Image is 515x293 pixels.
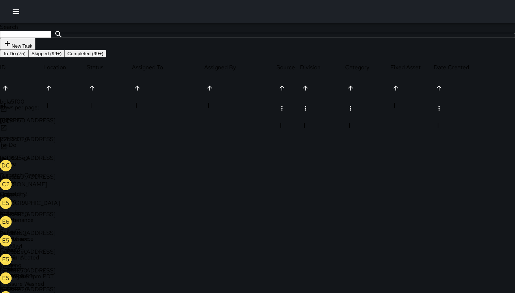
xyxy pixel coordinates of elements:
[434,57,497,78] div: Date Created
[204,57,276,78] div: Assigned By
[390,83,401,93] button: Sort
[2,199,9,207] p: E5
[29,50,64,57] button: Skipped (99+)
[1,161,10,170] p: DC
[43,83,54,93] button: Sort
[132,83,143,93] button: Sort
[276,83,287,93] button: Sort
[300,57,345,78] div: Division
[390,57,434,78] div: Fixed Asset
[87,83,98,93] button: Sort
[132,57,204,78] div: Assigned To
[345,57,390,78] div: Category
[43,57,87,78] div: Location
[2,274,9,283] p: E5
[2,218,9,226] p: E6
[204,83,215,93] button: Sort
[2,236,9,245] p: E5
[345,83,356,93] button: Sort
[64,50,106,57] button: Completed (99+)
[87,57,132,78] div: Status
[300,83,311,93] button: Sort
[276,57,300,78] div: Source
[2,180,10,189] p: C2
[434,83,445,93] button: Sort
[2,255,9,264] p: E5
